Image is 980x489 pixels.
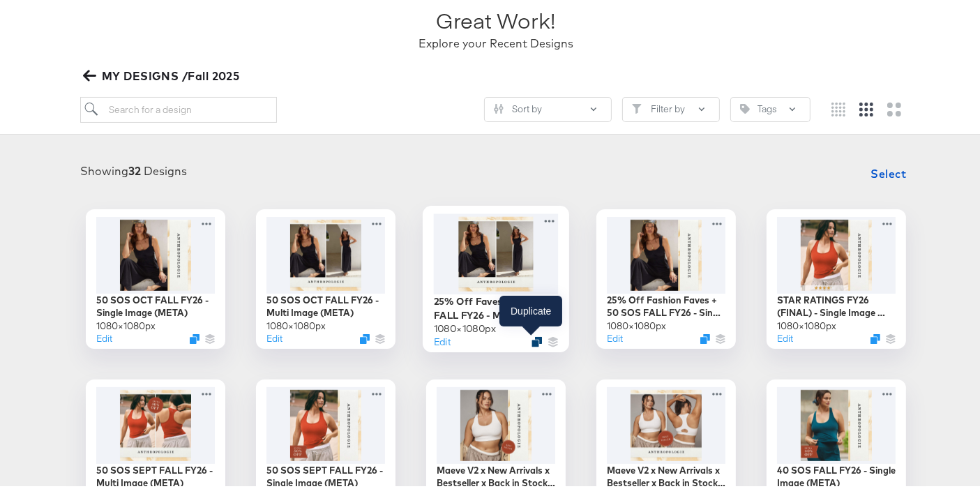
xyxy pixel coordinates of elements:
[484,94,612,119] button: SlidersSort by
[607,329,623,343] button: Edit
[80,160,187,176] div: Showing Designs
[96,461,215,487] div: 50 SOS SEPT FALL FY26 - Multi Image (META)
[887,100,901,114] svg: Large grid
[607,291,725,317] div: 25% Off Fashion Faves + 50 SOS FALL FY26 - Single Image (META)
[80,94,277,120] input: Search for a design
[434,332,451,345] button: Edit
[190,331,199,341] svg: Duplicate
[266,329,282,343] button: Edit
[870,331,880,341] svg: Duplicate
[266,317,326,330] div: 1080 × 1080 px
[96,291,215,317] div: 50 SOS OCT FALL FY26 - Single Image (META)
[700,331,710,341] svg: Duplicate
[622,94,720,119] button: FilterFilter by
[419,33,573,49] div: Explore your Recent Designs
[632,101,642,111] svg: Filter
[532,333,542,344] svg: Duplicate
[831,100,845,114] svg: Small grid
[437,3,556,33] div: Great Work!
[866,157,912,185] button: Select
[86,63,240,83] span: MY DESIGNS /Fall 2025
[777,317,836,330] div: 1080 × 1080 px
[256,206,395,346] div: 50 SOS OCT FALL FY26 - Multi Image (META)1080×1080pxEditDuplicate
[871,161,907,181] span: Select
[777,329,793,343] button: Edit
[777,461,896,487] div: 40 SOS FALL FY26 - Single Image (META)
[859,100,873,114] svg: Medium grid
[777,291,896,317] div: STAR RATINGS FY26 (FINAL) - Single Image (META)
[607,317,666,330] div: 1080 × 1080 px
[86,206,225,346] div: 50 SOS OCT FALL FY26 - Single Image (META)1080×1080pxEditDuplicate
[730,94,811,119] button: TagTags
[423,203,569,349] div: 25% Off Faves + 50 SOS FALL FY26 - Multi Image (META)1080×1080pxEditDuplicate
[494,101,504,111] svg: Sliders
[96,329,112,343] button: Edit
[437,461,555,487] div: Maeve V2 x New Arrivals x Bestseller x Back in Stock FALL FY26 - Single Image (META)
[434,292,559,319] div: 25% Off Faves + 50 SOS FALL FY26 - Multi Image (META)
[607,461,725,487] div: Maeve V2 x New Arrivals x Bestseller x Back in Stock FALL FY26 - Multi Image (META)
[96,317,156,330] div: 1080 × 1080 px
[740,101,750,111] svg: Tag
[266,291,385,317] div: 50 SOS OCT FALL FY26 - Multi Image (META)
[596,206,736,346] div: 25% Off Fashion Faves + 50 SOS FALL FY26 - Single Image (META)1080×1080pxEditDuplicate
[80,63,246,83] button: MY DESIGNS /Fall 2025
[360,331,370,341] svg: Duplicate
[266,461,385,487] div: 50 SOS SEPT FALL FY26 - Single Image (META)
[128,161,141,175] strong: 32
[767,206,906,346] div: STAR RATINGS FY26 (FINAL) - Single Image (META)1080×1080pxEditDuplicate
[434,319,496,332] div: 1080 × 1080 px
